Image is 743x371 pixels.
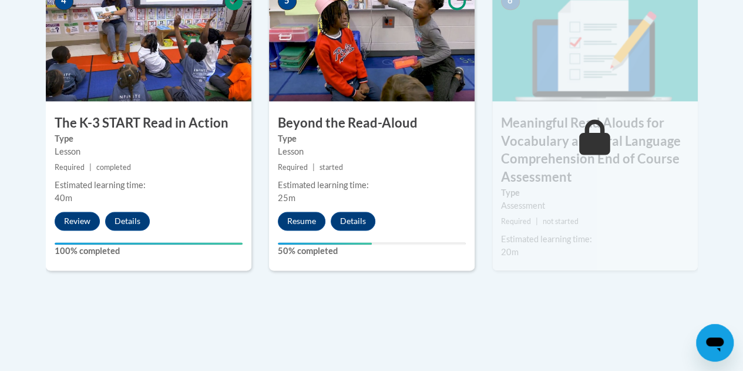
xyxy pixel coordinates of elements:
[269,114,475,132] h3: Beyond the Read-Aloud
[105,212,150,230] button: Details
[536,217,538,226] span: |
[331,212,375,230] button: Details
[696,324,734,362] iframe: Button to launch messaging window
[278,193,295,203] span: 25m
[543,217,579,226] span: not started
[89,163,92,172] span: |
[320,163,343,172] span: started
[501,217,531,226] span: Required
[55,212,100,230] button: Review
[55,242,243,245] div: Your progress
[312,163,315,172] span: |
[501,247,519,257] span: 20m
[278,179,466,192] div: Estimated learning time:
[278,132,466,145] label: Type
[278,242,372,245] div: Your progress
[55,179,243,192] div: Estimated learning time:
[501,199,689,212] div: Assessment
[501,186,689,199] label: Type
[55,163,85,172] span: Required
[492,114,698,186] h3: Meaningful Read Alouds for Vocabulary and Oral Language Comprehension End of Course Assessment
[46,114,251,132] h3: The K-3 START Read in Action
[278,163,308,172] span: Required
[55,132,243,145] label: Type
[55,193,72,203] span: 40m
[278,212,325,230] button: Resume
[278,145,466,158] div: Lesson
[55,145,243,158] div: Lesson
[55,245,243,258] label: 100% completed
[501,233,689,246] div: Estimated learning time:
[278,245,466,258] label: 50% completed
[96,163,131,172] span: completed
